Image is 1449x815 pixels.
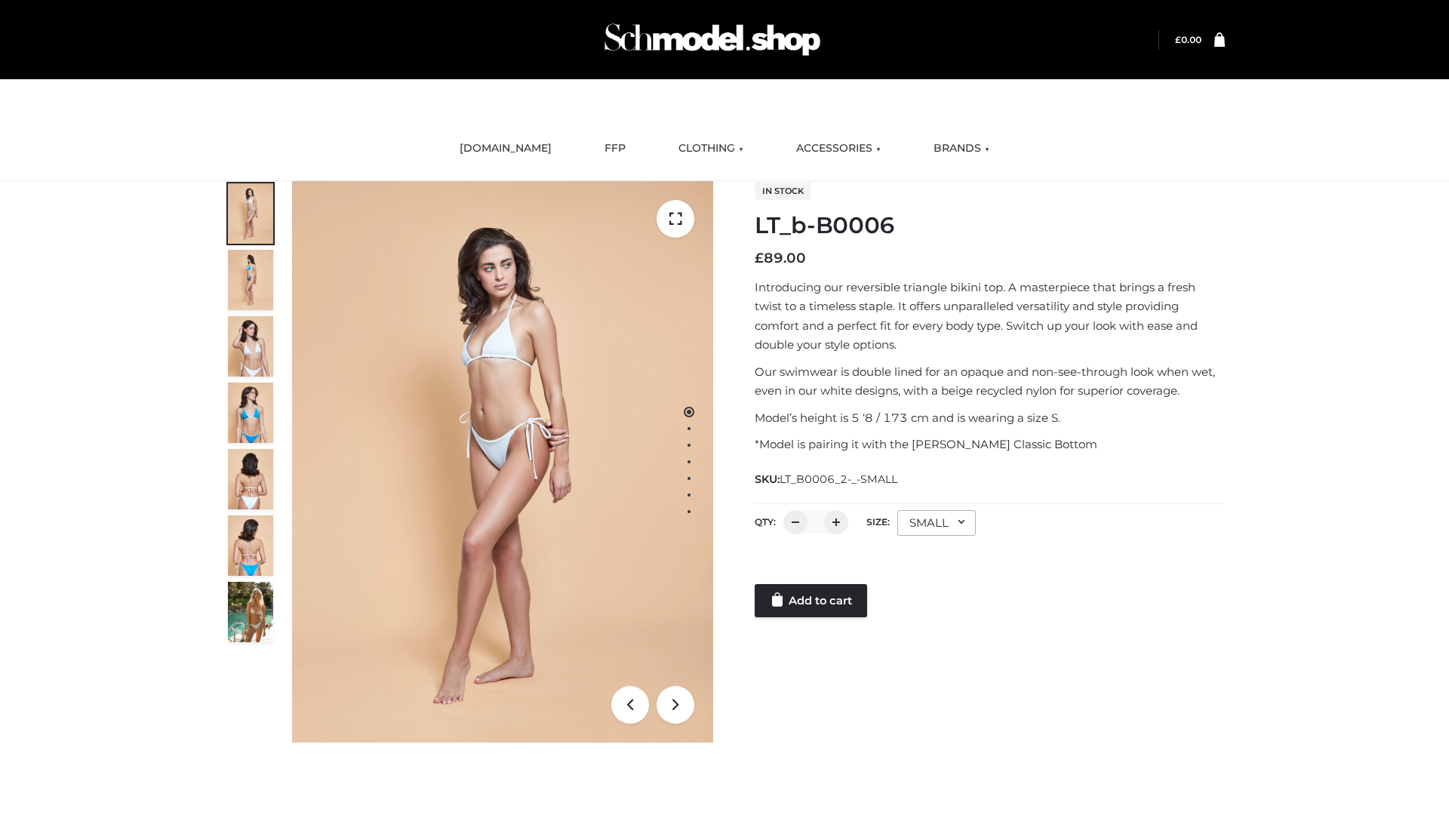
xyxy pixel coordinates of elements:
[755,435,1225,454] p: *Model is pairing it with the [PERSON_NAME] Classic Bottom
[228,383,273,443] img: ArielClassicBikiniTop_CloudNine_AzureSky_OW114ECO_4-scaled.jpg
[755,516,776,527] label: QTY:
[593,132,637,165] a: FFP
[228,582,273,642] img: Arieltop_CloudNine_AzureSky2.jpg
[897,510,976,536] div: SMALL
[755,250,764,266] span: £
[448,132,563,165] a: [DOMAIN_NAME]
[1175,34,1201,45] bdi: 0.00
[228,316,273,377] img: ArielClassicBikiniTop_CloudNine_AzureSky_OW114ECO_3-scaled.jpg
[292,181,713,743] img: ArielClassicBikiniTop_CloudNine_AzureSky_OW114ECO_1
[780,472,897,486] span: LT_B0006_2-_-SMALL
[755,584,867,617] a: Add to cart
[755,278,1225,355] p: Introducing our reversible triangle bikini top. A masterpiece that brings a fresh twist to a time...
[1175,34,1181,45] span: £
[755,408,1225,428] p: Model’s height is 5 ‘8 / 173 cm and is wearing a size S.
[755,362,1225,401] p: Our swimwear is double lined for an opaque and non-see-through look when wet, even in our white d...
[599,10,826,69] img: Schmodel Admin 964
[228,515,273,576] img: ArielClassicBikiniTop_CloudNine_AzureSky_OW114ECO_8-scaled.jpg
[228,250,273,310] img: ArielClassicBikiniTop_CloudNine_AzureSky_OW114ECO_2-scaled.jpg
[755,212,1225,239] h1: LT_b-B0006
[228,183,273,244] img: ArielClassicBikiniTop_CloudNine_AzureSky_OW114ECO_1-scaled.jpg
[755,250,806,266] bdi: 89.00
[922,132,1001,165] a: BRANDS
[755,182,811,200] span: In stock
[228,449,273,509] img: ArielClassicBikiniTop_CloudNine_AzureSky_OW114ECO_7-scaled.jpg
[866,516,890,527] label: Size:
[1175,34,1201,45] a: £0.00
[785,132,892,165] a: ACCESSORIES
[667,132,755,165] a: CLOTHING
[755,470,899,488] span: SKU:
